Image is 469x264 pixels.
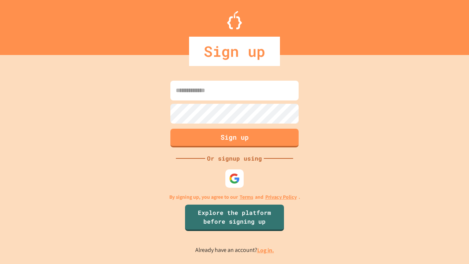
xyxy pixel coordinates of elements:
[195,246,274,255] p: Already have an account?
[257,246,274,254] a: Log in.
[265,193,297,201] a: Privacy Policy
[170,129,299,147] button: Sign up
[229,173,240,184] img: google-icon.svg
[189,37,280,66] div: Sign up
[185,205,284,231] a: Explore the platform before signing up
[205,154,264,163] div: Or signup using
[169,193,300,201] p: By signing up, you agree to our and .
[227,11,242,29] img: Logo.svg
[240,193,253,201] a: Terms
